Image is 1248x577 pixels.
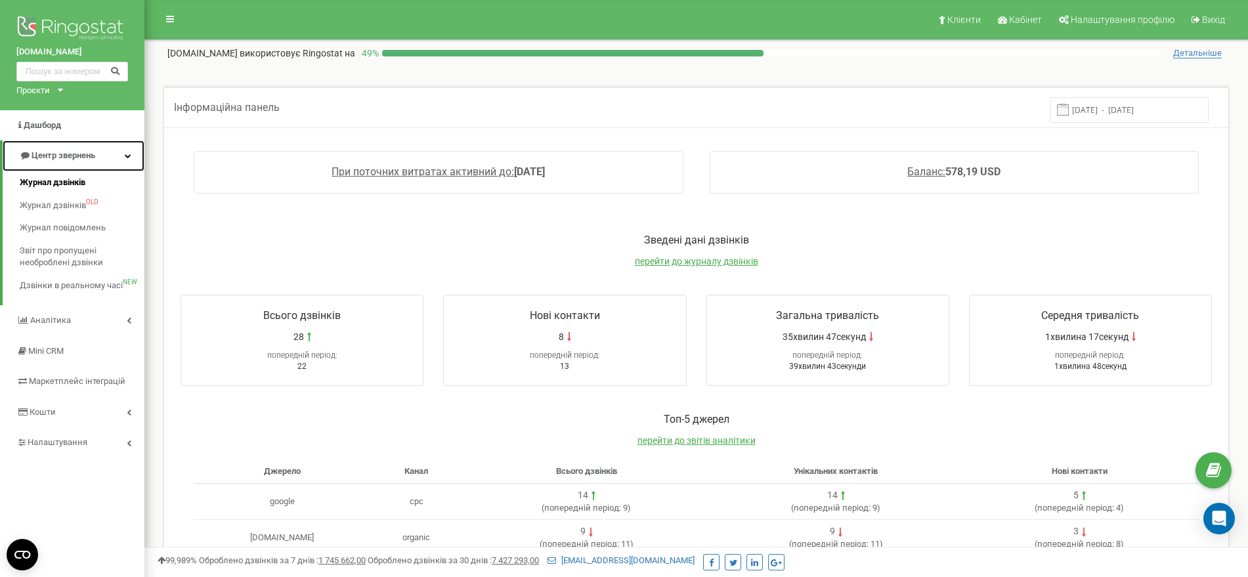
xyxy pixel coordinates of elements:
[267,351,337,360] span: попередній період:
[28,437,87,447] span: Налаштування
[371,520,462,557] td: organic
[776,309,879,322] span: Загальна тривалість
[20,239,144,274] a: Звіт про пропущені необроблені дзвінки
[16,62,128,81] input: Пошук за номером
[540,539,634,549] span: ( 11 )
[1203,503,1235,534] div: Open Intercom Messenger
[297,362,307,371] span: 22
[1071,14,1174,25] span: Налаштування профілю
[544,503,621,513] span: попередній період:
[1009,14,1042,25] span: Кабінет
[293,330,304,343] span: 28
[368,555,539,565] span: Оброблено дзвінків за 30 днів :
[1037,539,1114,549] span: попередній період:
[1173,48,1222,58] span: Детальніше
[174,101,280,114] span: Інформаційна панель
[635,256,758,267] a: перейти до журналу дзвінків
[24,120,61,130] span: Дашборд
[1073,489,1079,502] div: 5
[263,309,341,322] span: Всього дзвінків
[28,346,64,356] span: Mini CRM
[32,150,95,160] span: Центр звернень
[947,14,981,25] span: Клієнти
[404,466,428,476] span: Канал
[1041,309,1139,322] span: Середня тривалість
[199,555,366,565] span: Оброблено дзвінків за 7 днів :
[559,330,564,343] span: 8
[194,520,371,557] td: [DOMAIN_NAME]
[20,217,144,240] a: Журнал повідомлень
[1054,362,1127,371] span: 1хвилина 48секунд
[1035,539,1124,549] span: ( 8 )
[1202,14,1225,25] span: Вихід
[1073,525,1079,538] div: 3
[1055,351,1125,360] span: попередній період:
[20,222,106,234] span: Журнал повідомлень
[16,13,128,46] img: Ringostat logo
[783,330,866,343] span: 35хвилин 47секунд
[29,376,125,386] span: Маркетплейс інтеграцій
[240,48,355,58] span: використовує Ringostat на
[907,165,1001,178] a: Баланс:578,19 USD
[20,274,144,297] a: Дзвінки в реальному часіNEW
[20,279,123,291] span: Дзвінки в реальному часі
[7,539,38,570] button: Open CMP widget
[167,47,355,60] p: [DOMAIN_NAME]
[1035,503,1124,513] span: ( 4 )
[791,503,880,513] span: ( 9 )
[560,362,569,371] span: 13
[792,351,863,360] span: попередній період:
[20,171,144,194] a: Журнал дзвінків
[794,466,878,476] span: Унікальних контактів
[664,413,729,425] span: Toп-5 джерел
[907,165,945,178] span: Баланс:
[556,466,617,476] span: Всього дзвінків
[580,525,586,538] div: 9
[530,309,600,322] span: Нові контакти
[16,85,50,97] div: Проєкти
[332,165,514,178] span: При поточних витратах активний до:
[158,555,197,565] span: 99,989%
[20,177,85,189] span: Журнал дзвінків
[20,194,144,217] a: Журнал дзвінківOLD
[637,435,756,446] a: перейти до звітів аналітики
[789,539,883,549] span: ( 11 )
[578,489,588,502] div: 14
[789,362,866,371] span: 39хвилин 43секунди
[30,407,56,417] span: Кошти
[548,555,695,565] a: [EMAIL_ADDRESS][DOMAIN_NAME]
[20,199,86,211] span: Журнал дзвінків
[371,483,462,520] td: cpc
[644,234,749,246] span: Зведені дані дзвінків
[542,503,631,513] span: ( 9 )
[794,503,871,513] span: попередній період:
[792,539,869,549] span: попередній період:
[20,244,138,268] span: Звіт про пропущені необроблені дзвінки
[264,466,301,476] span: Джерело
[355,47,382,60] p: 49 %
[492,555,539,565] u: 7 427 293,00
[530,351,600,360] span: попередній період:
[318,555,366,565] u: 1 745 662,00
[827,489,838,502] div: 14
[30,315,71,325] span: Аналiтика
[830,525,835,538] div: 9
[3,140,144,171] a: Центр звернень
[1037,503,1114,513] span: попередній період:
[16,46,128,58] a: [DOMAIN_NAME]
[542,539,619,549] span: попередній період:
[1045,330,1129,343] span: 1хвилина 17секунд
[332,165,545,178] a: При поточних витратах активний до:[DATE]
[194,483,371,520] td: google
[1052,466,1108,476] span: Нові контакти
